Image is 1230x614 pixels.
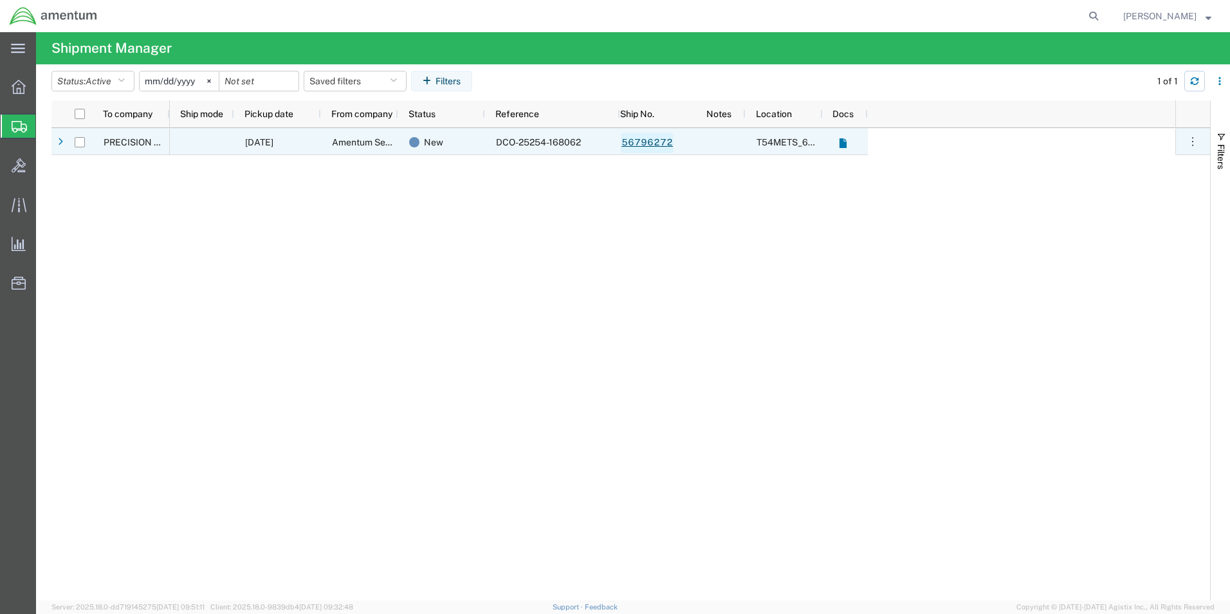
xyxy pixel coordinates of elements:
[299,603,353,611] span: [DATE] 09:32:48
[1123,8,1212,24] button: [PERSON_NAME]
[140,71,219,91] input: Not set
[1216,144,1226,169] span: Filters
[585,603,618,611] a: Feedback
[304,71,407,91] button: Saved filters
[757,137,941,147] span: T54METS_6100 - NAS Corpus Christi
[621,133,674,153] a: 56796272
[553,603,585,611] a: Support
[51,32,172,64] h4: Shipment Manager
[180,109,223,119] span: Ship mode
[332,137,428,147] span: Amentum Services, Inc.
[620,109,654,119] span: Ship No.
[496,137,581,147] span: DCO-25254-168062
[331,109,392,119] span: From company
[408,109,436,119] span: Status
[706,109,731,119] span: Notes
[210,603,353,611] span: Client: 2025.18.0-9839db4
[244,109,293,119] span: Pickup date
[156,603,205,611] span: [DATE] 09:51:11
[495,109,539,119] span: Reference
[9,6,98,26] img: logo
[424,129,443,156] span: New
[832,109,854,119] span: Docs
[51,71,134,91] button: Status:Active
[756,109,792,119] span: Location
[219,71,298,91] input: Not set
[104,137,305,147] span: PRECISION ACCESSORIES AND INSTRUMENTS
[245,137,273,147] span: 09/11/2025
[1016,602,1215,613] span: Copyright © [DATE]-[DATE] Agistix Inc., All Rights Reserved
[86,76,111,86] span: Active
[411,71,472,91] button: Filters
[103,109,152,119] span: To company
[1123,9,1197,23] span: Joel Salinas
[51,603,205,611] span: Server: 2025.18.0-dd719145275
[1157,75,1180,88] div: 1 of 1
